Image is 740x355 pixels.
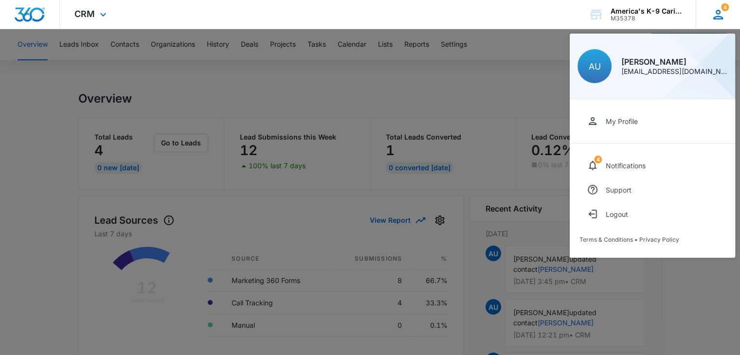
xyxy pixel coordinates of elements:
[579,236,725,243] div: •
[589,61,601,71] span: AU
[721,3,729,11] span: 4
[639,236,679,243] a: Privacy Policy
[579,153,725,177] a: notifications countNotifications
[621,68,727,75] div: [EMAIL_ADDRESS][DOMAIN_NAME]
[579,109,725,133] a: My Profile
[611,7,682,15] div: account name
[74,9,95,19] span: CRM
[594,156,602,163] span: 4
[606,210,628,218] div: Logout
[606,117,638,125] div: My Profile
[594,156,602,163] div: notifications count
[611,15,682,22] div: account id
[621,58,727,66] div: [PERSON_NAME]
[579,236,633,243] a: Terms & Conditions
[579,202,725,226] button: Logout
[721,3,729,11] div: notifications count
[606,186,632,194] div: Support
[606,161,646,170] div: Notifications
[579,177,725,202] a: Support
